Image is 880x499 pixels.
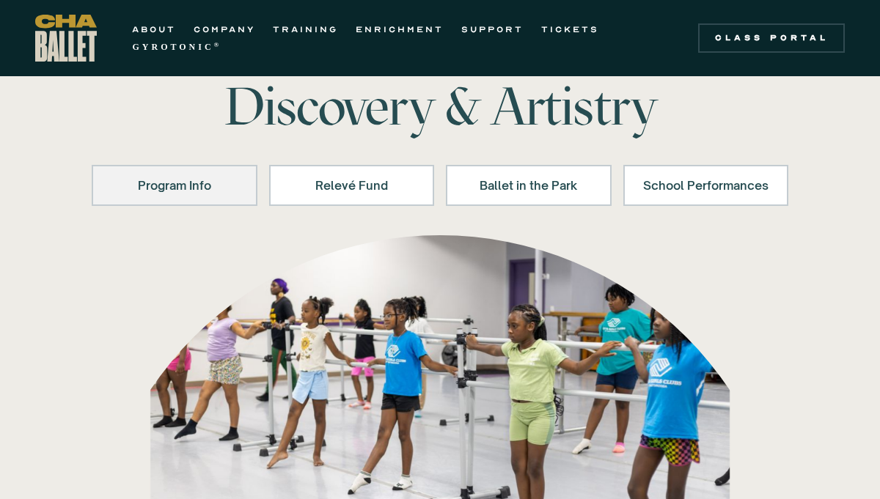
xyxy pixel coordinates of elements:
a: Ballet in the Park [446,165,612,206]
a: Relevé Fund [269,165,435,206]
a: ABOUT [132,21,176,38]
div: Relevé Fund [288,177,416,194]
a: ENRICHMENT [356,21,444,38]
h1: Discovery & Artistry [211,80,669,133]
div: School Performances [642,177,770,194]
a: GYROTONIC® [132,38,221,56]
a: TRAINING [273,21,338,38]
sup: ® [214,41,222,48]
a: Class Portal [698,23,845,53]
strong: GYROTONIC [132,42,213,52]
a: COMPANY [194,21,255,38]
div: Program Info [111,177,238,194]
a: Program Info [92,165,257,206]
a: home [35,15,97,62]
div: Class Portal [707,32,836,44]
div: Ballet in the Park [465,177,593,194]
a: School Performances [623,165,789,206]
a: SUPPORT [461,21,524,38]
a: TICKETS [541,21,599,38]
